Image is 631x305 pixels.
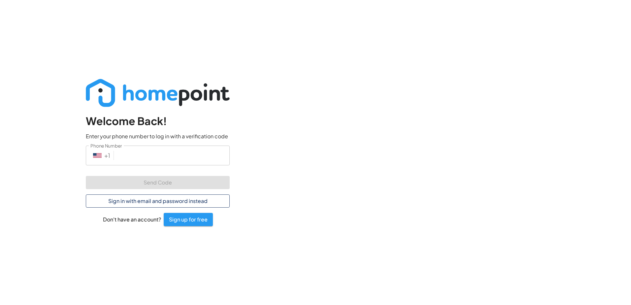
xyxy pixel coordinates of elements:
h4: Welcome Back! [86,115,230,128]
button: Sign up for free [164,213,213,226]
h6: Don't have an account? [103,215,161,223]
label: Phone Number [90,143,122,149]
button: Sign in with email and password instead [86,194,230,208]
img: Logo [86,79,230,107]
p: Enter your phone number to log in with a verification code [86,133,230,140]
